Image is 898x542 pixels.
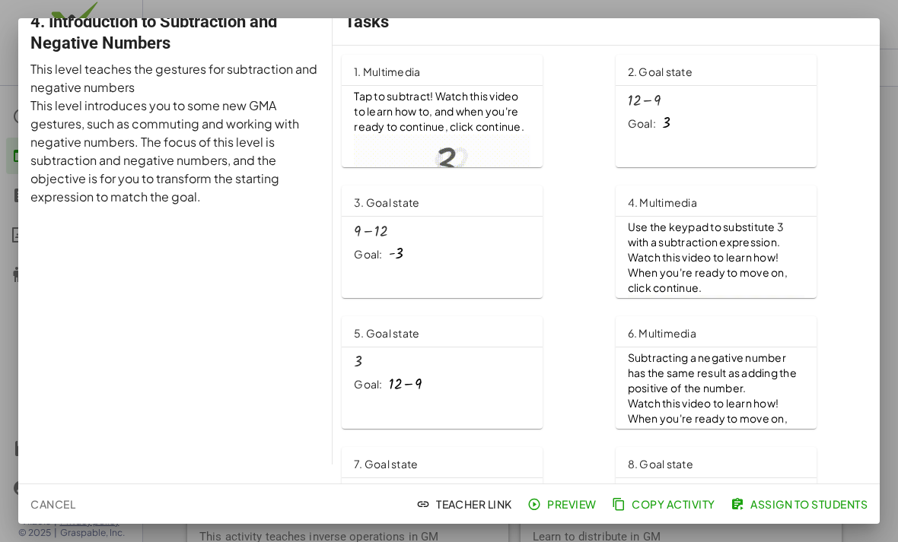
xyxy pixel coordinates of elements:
span: Watch this video to learn how! When you're ready to move on, click continue. [628,250,790,294]
span: Assign to Students [734,497,868,511]
span: 7. Goal state [354,457,418,471]
span: 3. Goal state [354,195,419,209]
span: Cancel [30,497,75,511]
span: 4. Multimedia [628,195,697,209]
span: Use the keypad to substitute 3 with a subtraction expression. [628,220,786,249]
div: Goal: [628,116,656,132]
span: Teacher Link [419,497,512,511]
p: This level introduces you to some new GMA gestures, such as commuting and working with negative n... [30,97,320,206]
img: 6fc8d5ddc7ca23d40bebed01a3731e138df12ee1cea359a2cba84688f5c07903.gif [628,295,804,427]
a: 6. MultimediaSubtracting a negative number has the same result as adding the positive of the numb... [616,316,871,429]
button: Teacher Link [413,490,518,518]
div: Goal: [354,377,382,392]
p: This level teaches the gestures for subtraction and negative numbers [30,60,320,97]
a: 5. Goal stateGoal: [342,316,597,429]
img: 1da80932397c8af4a290fc6906a7847392bcebc434087d388c578927a75e7ca3.gif [354,135,530,209]
a: 1. MultimediaTap to subtract! Watch this video to learn how to, and when you're ready to continue... [342,55,597,167]
button: Cancel [24,490,81,518]
span: Preview [530,497,597,511]
span: 5. Goal state [354,326,419,340]
a: 4. MultimediaUse the keypad to substitute 3 with a subtraction expression.Watch this video to lea... [616,185,871,298]
span: Subtracting a negative number has the same result as adding the positive of the number. [628,350,799,395]
a: 2. Goal stateGoal: [616,55,871,167]
button: Copy Activity [609,490,721,518]
span: 1. Multimedia [354,65,420,78]
button: Assign to Students [728,490,874,518]
a: 3. Goal stateGoal: [342,185,597,298]
span: 8. Goal state [628,457,693,471]
span: 2. Goal state [628,65,693,78]
button: Preview [524,490,603,518]
span: 6. Multimedia [628,326,696,340]
span: Watch this video to learn how! When you're ready to move on, click continue. [628,396,790,440]
span: Tap to subtract! Watch this video to learn how to, and when you're ready to continue, click conti... [354,89,524,133]
div: Goal: [354,247,382,262]
span: Copy Activity [615,497,715,511]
